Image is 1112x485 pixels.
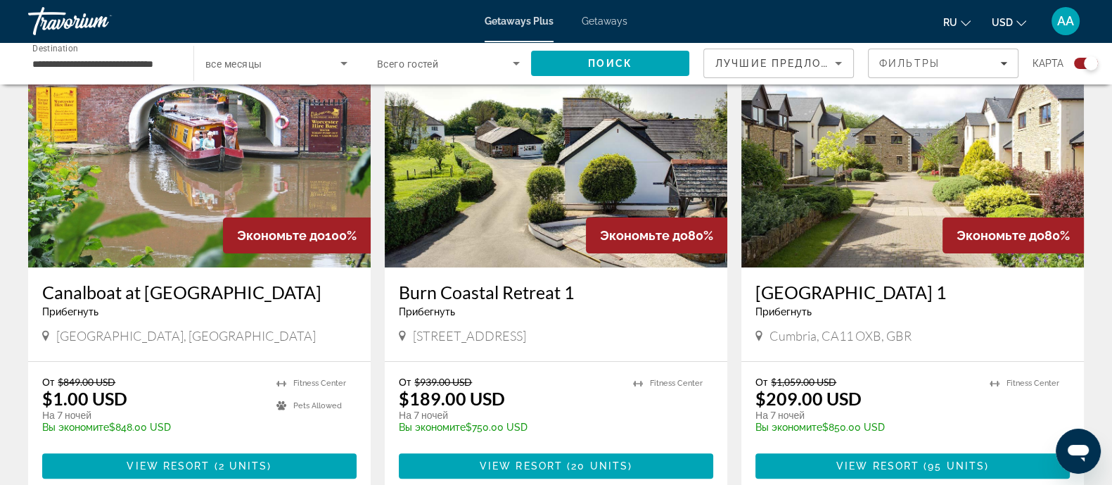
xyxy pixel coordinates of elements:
span: все месяцы [205,58,262,70]
a: Getaways Plus [485,15,554,27]
span: $849.00 USD [58,376,115,388]
span: ( ) [563,460,632,472]
p: $1.00 USD [42,388,127,409]
span: Fitness Center [1006,379,1059,388]
img: Whitbarrow Village 1 [741,42,1084,267]
img: Canalboat at Worcester Marina [28,42,371,267]
mat-select: Sort by [715,55,842,72]
button: View Resort(2 units) [42,453,357,479]
span: 2 units [219,460,268,472]
p: $848.00 USD [42,422,262,433]
span: Destination [32,43,78,53]
p: $189.00 USD [399,388,505,409]
span: Cumbria, CA11 OXB, GBR [769,328,912,344]
span: Экономьте до [600,228,688,243]
a: Getaways [582,15,627,27]
p: $209.00 USD [755,388,862,409]
p: $850.00 USD [755,422,976,433]
button: Filters [868,49,1018,78]
span: От [755,376,767,388]
span: USD [992,17,1013,28]
a: [GEOGRAPHIC_DATA] 1 [755,282,1070,303]
span: Fitness Center [650,379,703,388]
span: View Resort [127,460,210,472]
span: [GEOGRAPHIC_DATA], [GEOGRAPHIC_DATA] [56,328,316,344]
div: 80% [942,218,1084,253]
span: Фильтры [879,58,940,69]
span: View Resort [836,460,919,472]
span: Вы экономите [399,422,466,433]
span: От [399,376,411,388]
span: Экономьте до [237,228,325,243]
span: ru [943,17,957,28]
span: Прибегнуть [42,306,98,317]
span: Вы экономите [42,422,109,433]
span: От [42,376,54,388]
iframe: Button to launch messaging window [1056,429,1101,474]
span: Всего гостей [377,58,438,70]
p: На 7 ночей [42,409,262,422]
a: Canalboat at [GEOGRAPHIC_DATA] [42,282,357,303]
span: ( ) [919,460,989,472]
p: На 7 ночей [399,409,619,422]
button: Search [531,51,689,76]
button: View Resort(95 units) [755,453,1070,479]
span: [STREET_ADDRESS] [413,328,526,344]
span: View Resort [480,460,563,472]
span: 20 units [571,460,628,472]
span: ( ) [210,460,272,472]
span: Fitness Center [293,379,346,388]
span: $1,059.00 USD [771,376,836,388]
div: 100% [223,218,371,253]
p: На 7 ночей [755,409,976,422]
span: карта [1033,53,1063,73]
button: User Menu [1047,6,1084,36]
span: AA [1057,14,1074,28]
span: Лучшие предложения [715,58,865,69]
span: Прибегнуть [755,306,812,317]
a: Travorium [28,3,169,39]
span: Pets Allowed [293,401,342,410]
input: Select destination [32,56,175,73]
span: $939.00 USD [414,376,472,388]
button: Change currency [992,12,1026,32]
img: Burn Coastal Retreat 1 [385,42,727,267]
span: Поиск [588,58,632,69]
span: 95 units [928,460,985,472]
a: Burn Coastal Retreat 1 [399,282,713,303]
span: Прибегнуть [399,306,455,317]
p: $750.00 USD [399,422,619,433]
span: Вы экономите [755,422,822,433]
div: 80% [586,218,727,253]
span: Экономьте до [957,228,1044,243]
button: Change language [943,12,971,32]
button: View Resort(20 units) [399,453,713,479]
